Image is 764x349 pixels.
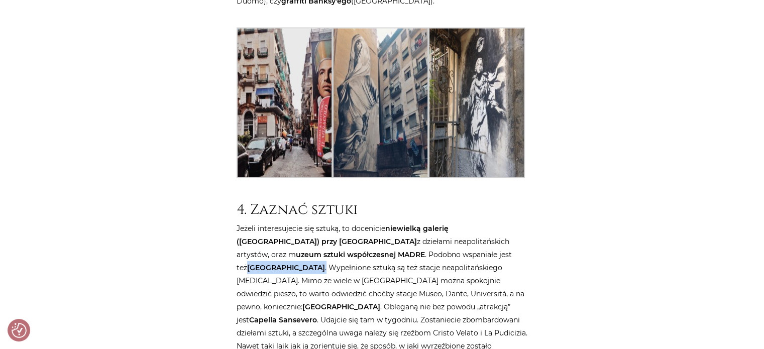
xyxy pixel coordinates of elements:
[296,250,425,259] strong: uzeum sztuki współczesnej MADRE
[12,323,27,338] button: Preferencje co do zgód
[249,315,317,324] strong: Capella Sansevero
[302,302,380,311] strong: [GEOGRAPHIC_DATA]
[247,263,325,272] strong: [GEOGRAPHIC_DATA]
[12,323,27,338] img: Revisit consent button
[237,201,528,218] h2: 4. Zaznać sztuki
